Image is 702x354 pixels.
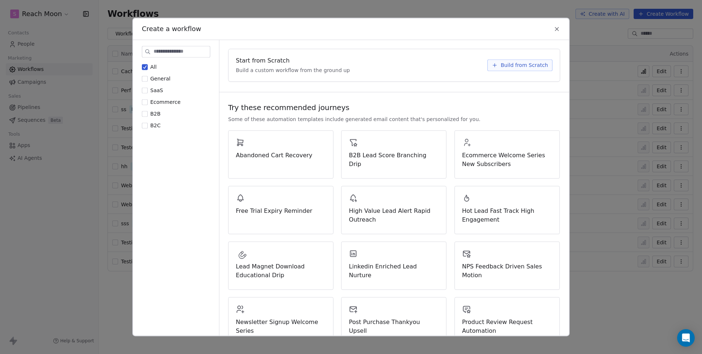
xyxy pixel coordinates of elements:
span: Newsletter Signup Welcome Series [236,318,326,335]
button: Ecommerce [142,98,148,106]
span: Linkedin Enriched Lead Nurture [349,262,439,280]
span: Product Review Request Automation [462,318,552,335]
span: Create a workflow [142,24,201,34]
span: Some of these automation templates include generated email content that's personalized for you. [228,116,480,123]
span: High Value Lead Alert Rapid Outreach [349,207,439,224]
span: NPS Feedback Driven Sales Motion [462,262,552,280]
button: B2B [142,110,148,117]
div: Open Intercom Messenger [677,329,695,347]
button: B2C [142,122,148,129]
span: B2B [150,111,161,117]
span: Hot Lead Fast Track High Engagement [462,207,552,224]
span: B2B Lead Score Branching Drip [349,151,439,169]
span: Free Trial Expiry Reminder [236,207,326,215]
span: Lead Magnet Download Educational Drip [236,262,326,280]
span: Ecommerce [150,99,181,105]
button: General [142,75,148,82]
span: Abandoned Cart Recovery [236,151,326,160]
span: Ecommerce Welcome Series New Subscribers [462,151,552,169]
span: Build from Scratch [501,61,548,69]
span: B2C [150,123,161,128]
button: All [142,63,148,71]
span: SaaS [150,87,163,93]
span: All [150,64,156,70]
span: General [150,76,170,82]
span: Build a custom workflow from the ground up [236,67,350,74]
button: Build from Scratch [487,59,552,71]
button: SaaS [142,87,148,94]
span: Try these recommended journeys [228,102,350,113]
span: Post Purchase Thankyou Upsell [349,318,439,335]
span: Start from Scratch [236,56,290,65]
